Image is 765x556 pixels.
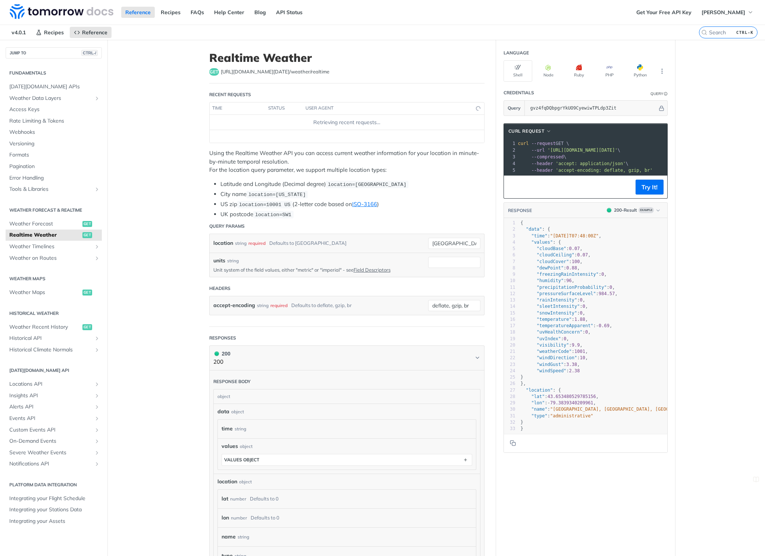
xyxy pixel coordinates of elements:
a: Help Center [210,7,248,18]
button: 200200-ResultExample [603,206,664,214]
button: cURL Request [506,127,554,135]
span: Weather on Routes [9,255,92,262]
a: Reference [70,27,112,38]
span: Weather Maps [9,289,81,296]
button: Show subpages for Weather on Routes [94,255,100,261]
div: 9 [504,271,515,278]
a: [DATE][DOMAIN_NAME] APIs [6,81,102,92]
span: 200 [607,208,611,212]
div: 7 [504,259,515,265]
span: Error Handling [9,174,100,182]
span: - [596,323,599,328]
span: "uvIndex" [537,336,561,341]
a: Tools & LibrariesShow subpages for Tools & Libraries [6,184,102,195]
span: "lon" [531,400,545,405]
span: "windDirection" [537,355,577,360]
span: "windGust" [537,362,564,367]
span: '[URL][DOMAIN_NAME][DATE]' [548,148,618,153]
span: "rainIntensity" [537,297,577,303]
th: time [210,102,266,114]
div: Query Params [209,223,245,230]
span: location=[GEOGRAPHIC_DATA] [328,182,407,187]
span: 2.38 [569,368,580,373]
a: Rate Limiting & Tokens [6,116,102,127]
p: Using the Realtime Weather API you can access current weather information for your location in mi... [209,149,485,174]
div: 10 [504,278,515,284]
div: 28 [504,394,515,400]
span: : , [521,285,615,290]
a: Historical APIShow subpages for Historical API [6,333,102,344]
a: Events APIShow subpages for Events API [6,413,102,424]
span: : , [521,394,599,399]
div: 25 [504,374,515,380]
span: : , [521,317,588,322]
div: string [227,258,239,264]
span: Formats [9,151,100,159]
a: ISO-3166 [352,200,377,208]
label: location [213,238,233,249]
div: Language [504,50,529,56]
span: 0 [609,285,612,290]
div: 1 [504,220,515,226]
span: --compressed [532,154,564,159]
span: cURL Request [508,128,545,135]
span: https://api.tomorrow.io/v4/weather/realtime [221,68,329,76]
span: Insights API [9,392,92,399]
h2: Historical Weather [6,310,102,317]
button: JUMP TOCTRL-/ [6,47,102,59]
span: : [521,368,580,373]
span: "data" [526,227,542,232]
a: Access Keys [6,104,102,115]
span: location=SW1 [255,212,291,218]
a: Field Descriptors [354,267,391,273]
span: : , [521,246,583,251]
button: Show subpages for Historical Climate Normals [94,347,100,353]
span: [DATE][DOMAIN_NAME] APIs [9,83,100,91]
span: get [82,221,92,227]
button: Copy to clipboard [508,181,518,193]
span: Example [639,207,654,213]
span: get [82,232,92,238]
span: "temperatureApparent" [537,323,593,328]
label: time [222,423,233,434]
span: "weatherCode" [537,349,572,354]
span: 0 [585,329,588,335]
span: "humidity" [537,278,564,283]
span: "temperature" [537,317,572,322]
a: Error Handling [6,173,102,184]
h2: Fundamentals [6,70,102,76]
span: 1001 [574,349,585,354]
span: Reference [82,29,107,36]
button: Show subpages for Weather Timelines [94,244,100,250]
span: On-Demand Events [9,437,92,445]
span: "time" [531,233,547,238]
div: 2 [504,226,515,233]
a: Weather Forecastget [6,218,102,230]
span: "lat" [531,394,545,399]
div: Responses [209,335,236,341]
a: Weather on RoutesShow subpages for Weather on Routes [6,253,102,264]
span: get [209,68,219,76]
span: Access Keys [9,106,100,113]
span: : , [521,362,580,367]
label: lat [222,493,228,504]
div: 17 [504,323,515,329]
button: Show subpages for Notifications API [94,461,100,467]
span: "cloudBase" [537,246,566,251]
button: [PERSON_NAME] [697,7,758,18]
span: Webhooks [9,129,100,136]
span: 'accept: application/json' [556,161,626,166]
a: Insights APIShow subpages for Insights API [6,390,102,401]
div: 12 [504,291,515,297]
div: 200 - Result [614,207,637,214]
span: Notifications API [9,460,92,468]
h2: Weather Forecast & realtime [6,207,102,214]
div: 19 [504,336,515,342]
div: 21 [504,348,515,355]
div: 14 [504,303,515,310]
span: : , [521,400,596,405]
span: "location" [526,388,553,393]
button: More Languages [656,66,668,77]
button: 200 200200 [213,350,480,366]
svg: Search [701,29,707,35]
